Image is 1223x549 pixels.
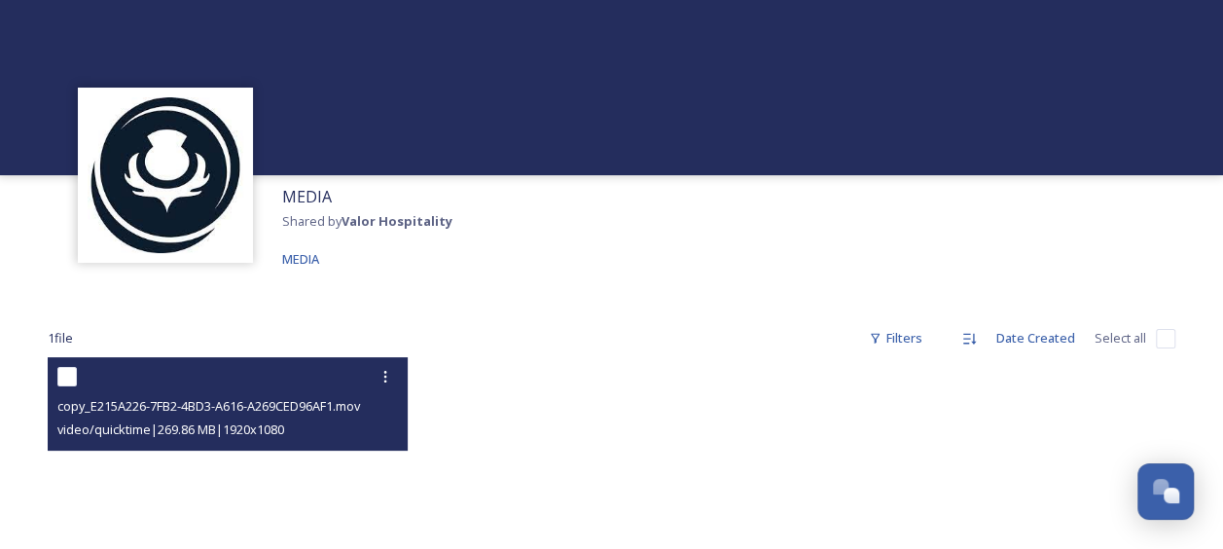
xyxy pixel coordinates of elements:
button: Open Chat [1137,463,1194,520]
span: Shared by [282,212,452,230]
strong: Valor Hospitality [342,212,452,230]
div: Filters [859,319,932,357]
img: images [88,97,243,253]
span: video/quicktime | 269.86 MB | 1920 x 1080 [57,421,284,438]
span: 1 file [48,329,73,348]
span: copy_E215A226-7FB2-4BD3-A616-A269CED96AF1.mov [57,397,360,415]
a: MEDIA [282,247,319,271]
span: MEDIA [282,186,332,207]
span: MEDIA [282,250,319,268]
div: Date Created [987,319,1085,357]
span: Select all [1095,329,1146,348]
